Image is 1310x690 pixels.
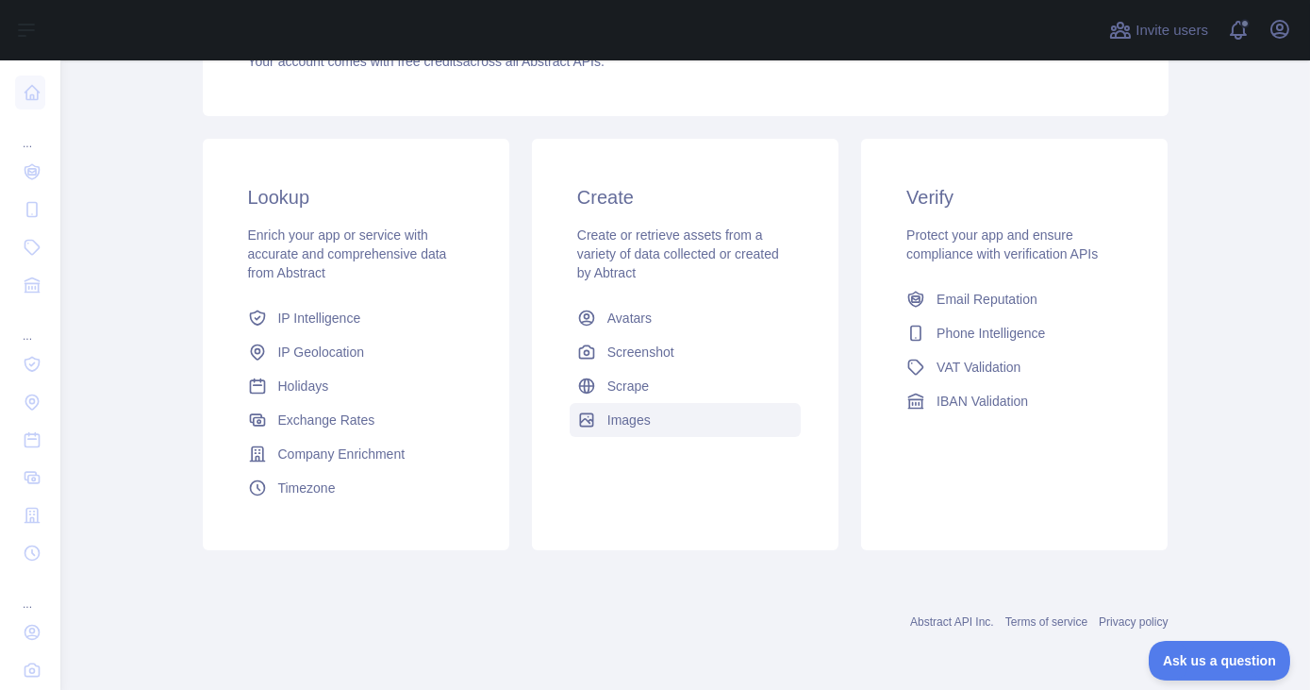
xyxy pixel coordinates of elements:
[240,437,472,471] a: Company Enrichment
[278,479,336,497] span: Timezone
[15,574,45,612] div: ...
[577,227,779,280] span: Create or retrieve assets from a variety of data collected or created by Abtract
[607,309,652,328] span: Avatars
[937,324,1045,343] span: Phone Intelligence
[570,369,801,403] a: Scrape
[15,306,45,344] div: ...
[906,184,1122,210] h3: Verify
[1099,615,1168,629] a: Privacy policy
[570,301,801,335] a: Avatars
[240,471,472,505] a: Timezone
[1005,615,1087,629] a: Terms of service
[15,113,45,151] div: ...
[899,350,1130,384] a: VAT Validation
[570,335,801,369] a: Screenshot
[278,343,365,362] span: IP Geolocation
[278,309,361,328] span: IP Intelligence
[607,411,651,429] span: Images
[910,615,994,629] a: Abstract API Inc.
[570,403,801,437] a: Images
[398,54,463,69] span: free credits
[899,384,1130,418] a: IBAN Validation
[906,227,1098,261] span: Protect your app and ensure compliance with verification APIs
[240,301,472,335] a: IP Intelligence
[607,377,649,395] span: Scrape
[248,227,447,280] span: Enrich your app or service with accurate and comprehensive data from Abstract
[278,445,406,463] span: Company Enrichment
[248,184,464,210] h3: Lookup
[240,369,472,403] a: Holidays
[248,54,605,69] span: Your account comes with across all Abstract APIs.
[278,411,375,429] span: Exchange Rates
[937,358,1020,377] span: VAT Validation
[1136,20,1208,42] span: Invite users
[278,377,329,395] span: Holidays
[937,392,1028,411] span: IBAN Validation
[577,184,793,210] h3: Create
[1105,15,1212,45] button: Invite users
[240,335,472,369] a: IP Geolocation
[607,343,674,362] span: Screenshot
[899,316,1130,350] a: Phone Intelligence
[240,403,472,437] a: Exchange Rates
[937,290,1037,309] span: Email Reputation
[899,282,1130,316] a: Email Reputation
[1149,641,1291,681] iframe: Toggle Customer Support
